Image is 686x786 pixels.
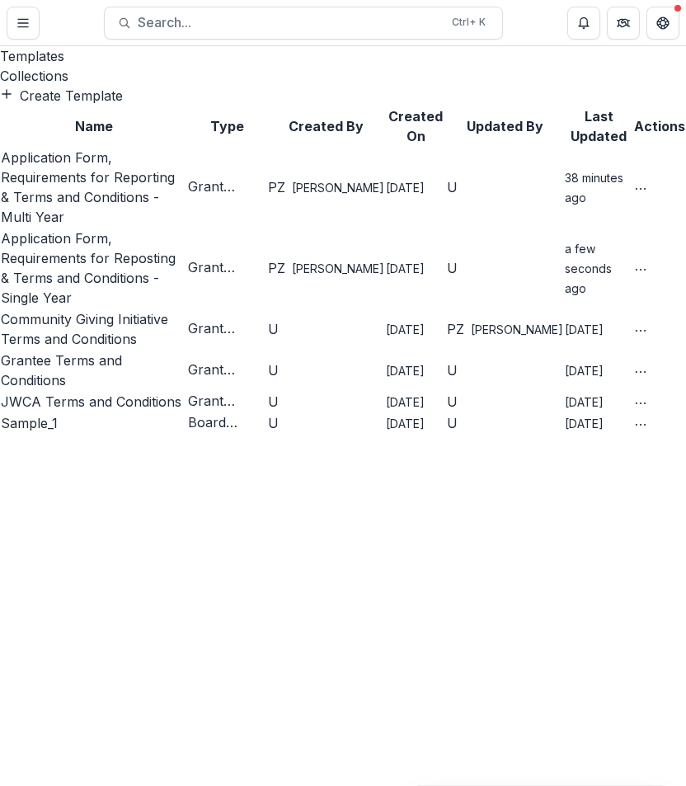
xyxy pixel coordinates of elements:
div: Unknown [447,261,458,275]
a: JWCA Terms and Conditions [1,393,181,410]
th: Last Updated [564,106,633,147]
span: [DATE] [386,322,425,337]
button: Notifications [567,7,600,40]
span: 38 minutes ago [565,171,623,205]
div: Unknown [268,395,279,408]
button: More Action [634,392,647,412]
button: Get Help [646,7,679,40]
span: Grant Agreement [188,179,266,195]
span: [PERSON_NAME] [292,179,384,196]
button: More Action [634,413,647,433]
span: [DATE] [565,417,604,431]
button: More Action [634,258,647,278]
div: Ctrl + K [449,13,489,31]
button: Search... [104,7,503,40]
a: Application Form, Requirements for Reposting & Terms and Conditions - Single Year [1,230,176,306]
span: [DATE] [386,395,425,409]
span: [DATE] [386,181,425,195]
span: [DATE] [565,364,604,378]
div: Unknown [268,322,279,336]
span: [DATE] [565,395,604,409]
div: Priscilla Zamora [268,181,285,194]
span: [DATE] [386,417,425,431]
a: Community Giving Initiative Terms and Conditions [1,311,168,347]
div: Unknown [447,364,458,377]
a: Sample_1 [1,415,58,431]
th: Type [187,106,267,147]
span: Grant Agreement [188,393,266,409]
span: [PERSON_NAME] [471,321,563,338]
button: More Action [634,177,647,197]
th: Created By [267,106,385,147]
span: Search... [138,15,442,31]
button: More Action [634,360,647,380]
span: Board Document [188,415,266,431]
button: Toggle Menu [7,7,40,40]
th: Actions [633,106,686,147]
span: [DATE] [565,322,604,337]
a: Application Form, Requirements for Reporting & Terms and Conditions - Multi Year [1,149,175,225]
div: Unknown [268,417,279,430]
span: [PERSON_NAME] [292,260,384,277]
span: a few seconds ago [565,242,612,295]
span: [DATE] [386,261,425,275]
div: Priscilla Zamora [268,261,285,275]
span: Grant Agreement [188,260,266,275]
span: [DATE] [386,364,425,378]
div: Unknown [447,181,458,194]
span: Grant Agreement [188,321,266,337]
div: Priscilla Zamora [447,322,464,336]
button: Partners [607,7,640,40]
th: Created On [385,106,446,147]
div: Unknown [447,395,458,408]
button: More Action [634,319,647,339]
div: Unknown [268,364,279,377]
div: Unknown [447,417,458,430]
a: Grantee Terms and Conditions [1,352,122,388]
th: Updated By [446,106,564,147]
span: Grant Agreement [188,362,266,378]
